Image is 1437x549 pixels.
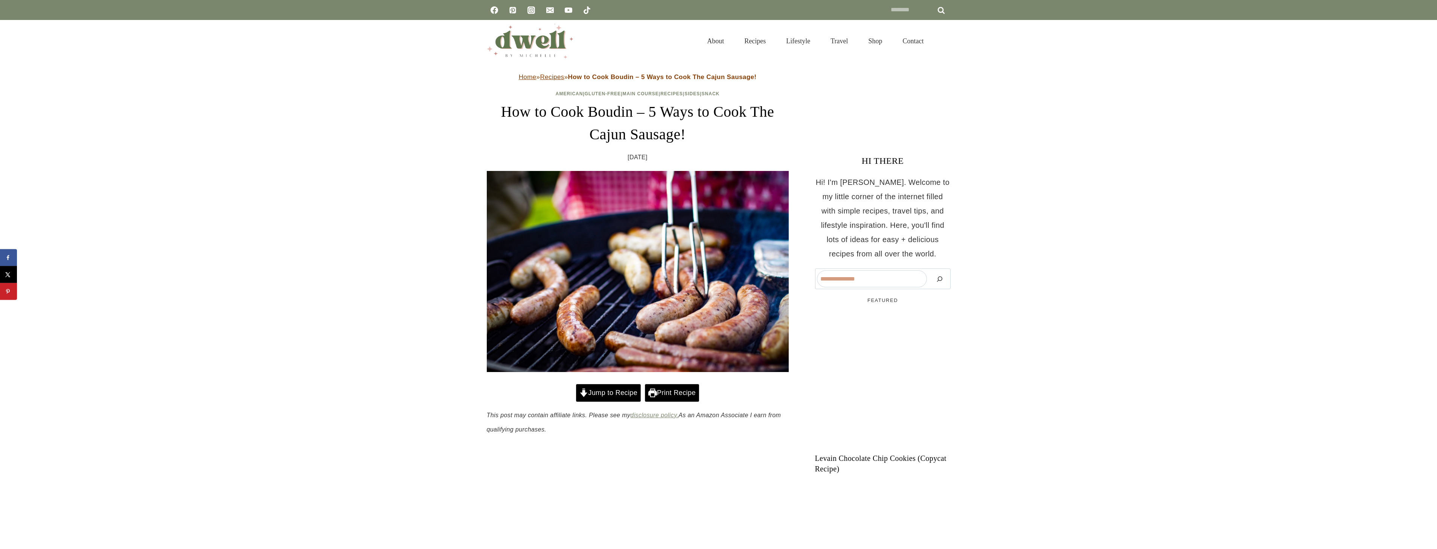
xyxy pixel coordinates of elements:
a: Sides [684,91,700,96]
a: Recipes [660,91,683,96]
a: TikTok [579,3,594,18]
button: View Search Form [938,35,951,47]
a: Facebook [487,3,502,18]
a: Recipes [540,73,564,81]
a: American [556,91,583,96]
a: Contact [893,28,934,54]
time: [DATE] [628,152,648,163]
a: Recipes [734,28,776,54]
span: | | | | | [556,91,720,96]
a: Lifestyle [776,28,820,54]
a: Home [519,73,536,81]
a: Levain Chocolate Chip Cookies (Copycat Recipe) [815,453,951,474]
img: DWELL by michelle [487,24,573,58]
a: YouTube [561,3,576,18]
em: This post may contain affiliate links. Please see my As an Amazon Associate I earn from qualifyin... [487,412,781,433]
p: Hi! I'm [PERSON_NAME]. Welcome to my little corner of the internet filled with simple recipes, tr... [815,175,951,261]
a: Main Course [622,91,658,96]
a: Shop [858,28,892,54]
a: disclosure policy. [630,412,678,418]
strong: How to Cook Boudin – 5 Ways to Cook The Cajun Sausage! [568,73,757,81]
a: About [697,28,734,54]
a: Email [542,3,558,18]
a: Snack [702,91,720,96]
a: Gluten-Free [585,91,621,96]
a: Pinterest [505,3,520,18]
a: Read More Levain Chocolate Chip Cookies (Copycat Recipe) [815,312,951,447]
button: Search [931,270,949,287]
nav: Primary Navigation [697,28,934,54]
h1: How to Cook Boudin – 5 Ways to Cook The Cajun Sausage! [487,101,789,146]
img: cajun sausages barbecued on a grill [487,171,789,372]
a: Travel [820,28,858,54]
a: Instagram [524,3,539,18]
a: Jump to Recipe [576,384,641,401]
a: Print Recipe [645,384,699,401]
h5: FEATURED [815,297,951,304]
h3: HI THERE [815,154,951,168]
span: » » [519,73,757,81]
